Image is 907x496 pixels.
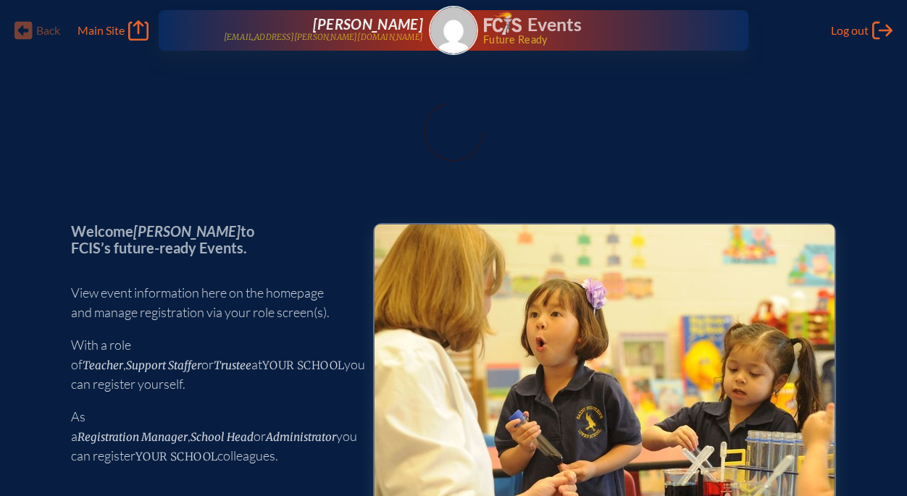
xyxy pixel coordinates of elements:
p: [EMAIL_ADDRESS][PERSON_NAME][DOMAIN_NAME] [224,33,423,42]
div: FCIS Events — Future ready [484,12,702,45]
span: [PERSON_NAME] [313,15,423,33]
a: Main Site [78,20,149,41]
span: Future Ready [483,35,702,45]
span: Support Staffer [126,358,201,372]
span: Trustee [214,358,251,372]
span: Teacher [83,358,123,372]
p: As a , or you can register colleagues. [71,407,350,466]
img: Gravatar [430,7,477,54]
span: your school [262,358,344,372]
span: School Head [191,430,254,444]
span: Registration Manager [78,430,188,444]
span: [PERSON_NAME] [133,222,241,240]
a: Gravatar [429,6,478,55]
p: View event information here on the homepage and manage registration via your role screen(s). [71,283,350,322]
a: [PERSON_NAME][EMAIL_ADDRESS][PERSON_NAME][DOMAIN_NAME] [205,16,423,45]
p: With a role of , or at you can register yourself. [71,335,350,394]
span: Log out [831,23,869,38]
span: your school [135,450,217,463]
span: Administrator [266,430,336,444]
p: Welcome to FCIS’s future-ready Events. [71,223,350,256]
span: Main Site [78,23,125,38]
